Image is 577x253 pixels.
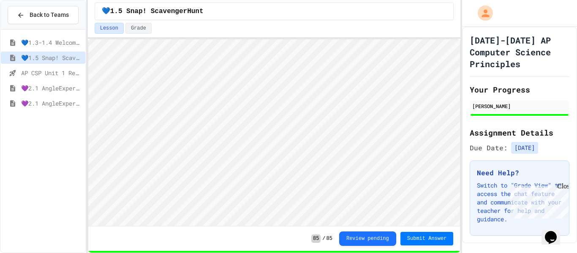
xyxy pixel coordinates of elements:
[3,3,58,54] div: Chat with us now!Close
[470,34,569,70] h1: [DATE]-[DATE] AP Computer Science Principles
[125,23,152,34] button: Grade
[507,182,569,218] iframe: chat widget
[311,234,321,243] span: 85
[21,53,82,62] span: 💙1.5 Snap! ScavengerHunt
[102,6,204,16] span: 💙1.5 Snap! ScavengerHunt
[95,23,124,34] button: Lesson
[21,99,82,108] span: 💜2.1 AngleExperiments2
[542,219,569,245] iframe: chat widget
[327,235,332,242] span: 85
[21,38,82,47] span: 💙1.3-1.4 WelcometoSnap!
[8,6,79,24] button: Back to Teams
[470,127,569,139] h2: Assignment Details
[469,3,495,23] div: My Account
[400,232,454,245] button: Submit Answer
[339,231,396,246] button: Review pending
[470,84,569,95] h2: Your Progress
[511,142,538,154] span: [DATE]
[407,235,447,242] span: Submit Answer
[470,143,508,153] span: Due Date:
[21,84,82,92] span: 💜2.1 AngleExperiments1
[477,181,562,223] p: Switch to "Grade View" to access the chat feature and communicate with your teacher for help and ...
[21,68,82,77] span: AP CSP Unit 1 Review
[30,11,69,19] span: Back to Teams
[472,102,567,110] div: [PERSON_NAME]
[322,235,325,242] span: /
[477,168,562,178] h3: Need Help?
[88,39,460,226] iframe: Snap! Programming Environment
